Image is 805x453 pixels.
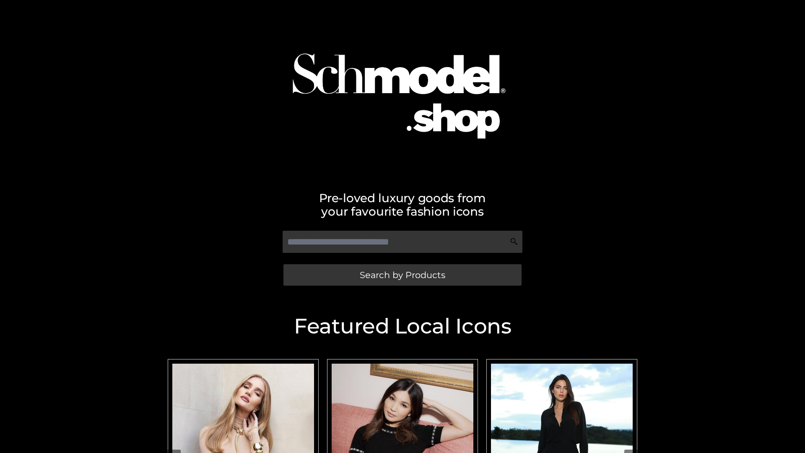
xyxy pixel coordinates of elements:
img: Search Icon [510,237,518,246]
a: Search by Products [283,264,522,286]
h2: Featured Local Icons​ [164,316,641,337]
span: Search by Products [360,271,445,279]
h2: Pre-loved luxury goods from your favourite fashion icons [164,191,641,218]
